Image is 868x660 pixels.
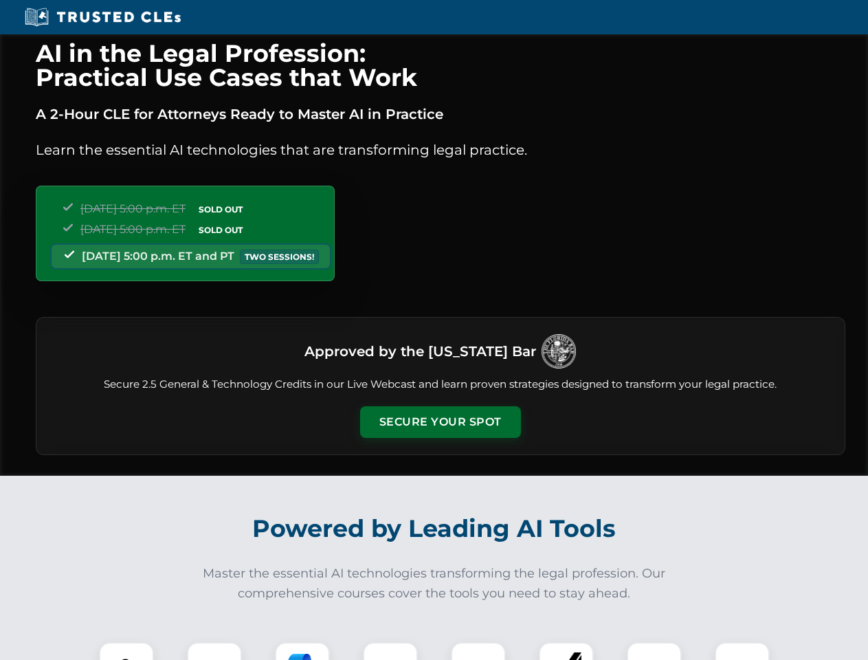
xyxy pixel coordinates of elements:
h3: Approved by the [US_STATE] Bar [304,339,536,364]
span: [DATE] 5:00 p.m. ET [80,202,186,215]
p: Secure 2.5 General & Technology Credits in our Live Webcast and learn proven strategies designed ... [53,377,828,393]
span: [DATE] 5:00 p.m. ET [80,223,186,236]
button: Secure Your Spot [360,406,521,438]
p: Master the essential AI technologies transforming the legal profession. Our comprehensive courses... [194,564,675,604]
h2: Powered by Leading AI Tools [54,505,815,553]
img: Logo [542,334,576,368]
img: Trusted CLEs [21,7,185,27]
p: Learn the essential AI technologies that are transforming legal practice. [36,139,845,161]
span: SOLD OUT [194,202,247,217]
h1: AI in the Legal Profession: Practical Use Cases that Work [36,41,845,89]
span: SOLD OUT [194,223,247,237]
p: A 2-Hour CLE for Attorneys Ready to Master AI in Practice [36,103,845,125]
